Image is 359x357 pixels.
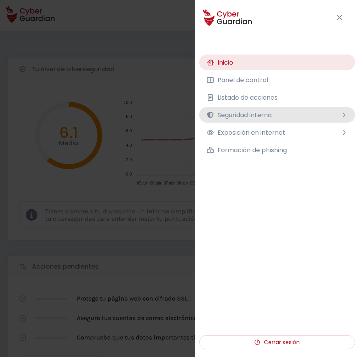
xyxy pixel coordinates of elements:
[199,335,355,349] button: Cerrar sesión
[218,93,278,102] span: Listado de acciones
[199,90,355,105] button: Listado de acciones
[199,72,355,88] button: Panel de control
[218,75,268,85] span: Panel de control
[218,110,272,120] span: Seguridad interna
[218,145,287,155] span: Formación de phishing
[218,128,285,137] span: Exposición en internet
[218,58,233,67] span: Inicio
[199,142,355,158] button: Formación de phishing
[199,125,355,140] button: Exposición en internet
[199,55,355,70] button: Inicio
[199,107,355,123] button: Seguridad interna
